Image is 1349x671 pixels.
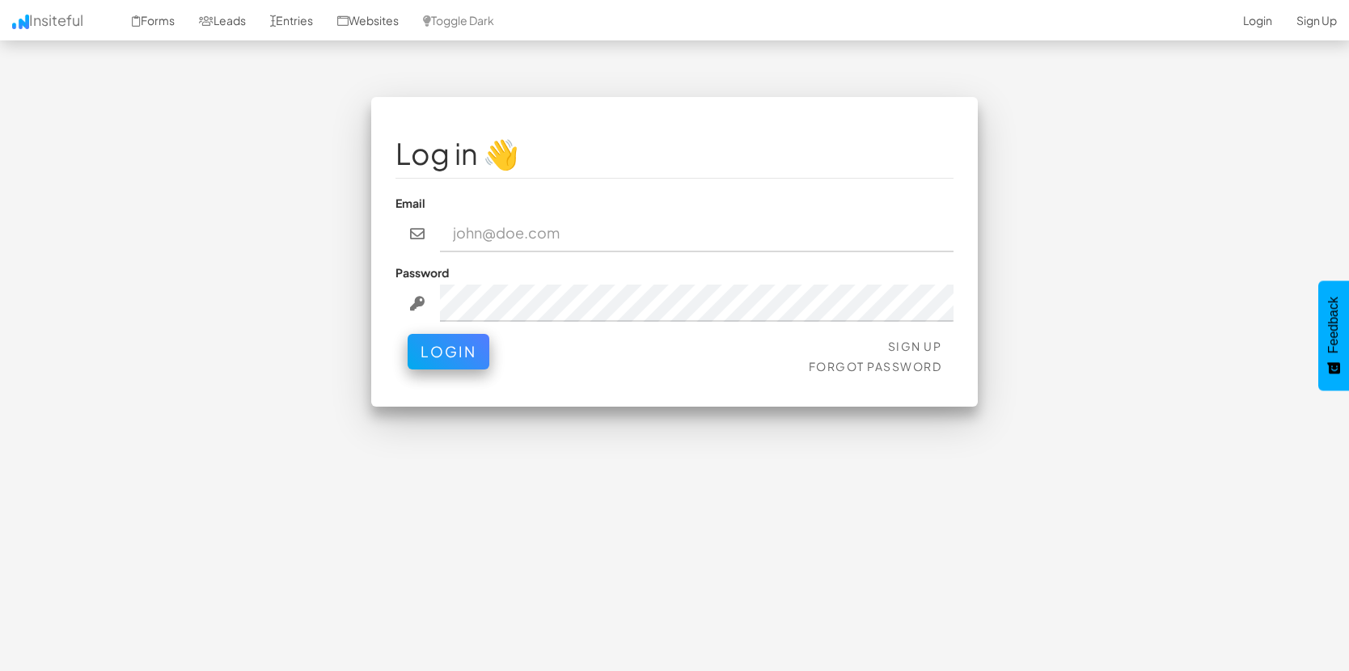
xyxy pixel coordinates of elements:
[1326,297,1341,353] span: Feedback
[395,195,425,211] label: Email
[395,264,449,281] label: Password
[888,339,942,353] a: Sign Up
[12,15,29,29] img: icon.png
[809,359,942,373] a: Forgot Password
[440,215,954,252] input: john@doe.com
[395,137,954,170] h1: Log in 👋
[408,334,489,369] button: Login
[1318,281,1349,390] button: Feedback - Show survey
